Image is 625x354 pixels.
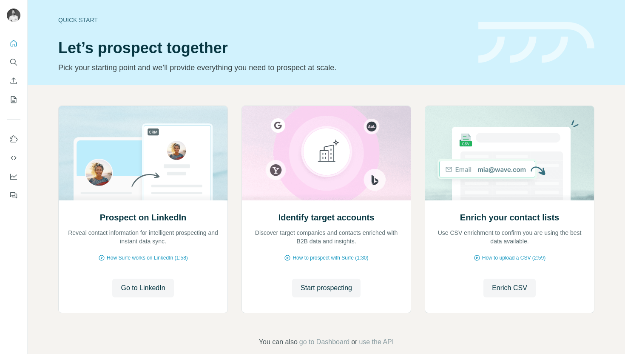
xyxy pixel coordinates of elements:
button: Feedback [7,188,20,203]
button: Start prospecting [292,279,361,297]
span: How to upload a CSV (2:59) [482,254,545,262]
h2: Identify target accounts [278,211,375,223]
p: Pick your starting point and we’ll provide everything you need to prospect at scale. [58,62,468,74]
p: Discover target companies and contacts enriched with B2B data and insights. [250,228,402,246]
span: You can also [259,337,298,347]
p: Reveal contact information for intelligent prospecting and instant data sync. [67,228,219,246]
button: Use Surfe API [7,150,20,166]
span: or [351,337,357,347]
img: Enrich your contact lists [425,106,594,200]
h2: Enrich your contact lists [460,211,559,223]
img: banner [478,22,594,63]
div: Quick start [58,16,468,24]
img: Identify target accounts [241,106,411,200]
span: Go to LinkedIn [121,283,165,293]
span: Start prospecting [301,283,352,293]
button: Use Surfe on LinkedIn [7,131,20,147]
button: My lists [7,92,20,107]
img: Prospect on LinkedIn [58,106,228,200]
p: Use CSV enrichment to confirm you are using the best data available. [434,228,585,246]
span: How Surfe works on LinkedIn (1:58) [107,254,188,262]
button: go to Dashboard [299,337,349,347]
button: Enrich CSV [7,73,20,88]
span: How to prospect with Surfe (1:30) [293,254,368,262]
button: Dashboard [7,169,20,184]
button: Enrich CSV [483,279,536,297]
h1: Let’s prospect together [58,40,468,57]
img: Avatar [7,9,20,22]
span: Enrich CSV [492,283,527,293]
button: use the API [359,337,394,347]
button: Search [7,54,20,70]
button: Quick start [7,36,20,51]
button: Go to LinkedIn [112,279,173,297]
h2: Prospect on LinkedIn [100,211,186,223]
